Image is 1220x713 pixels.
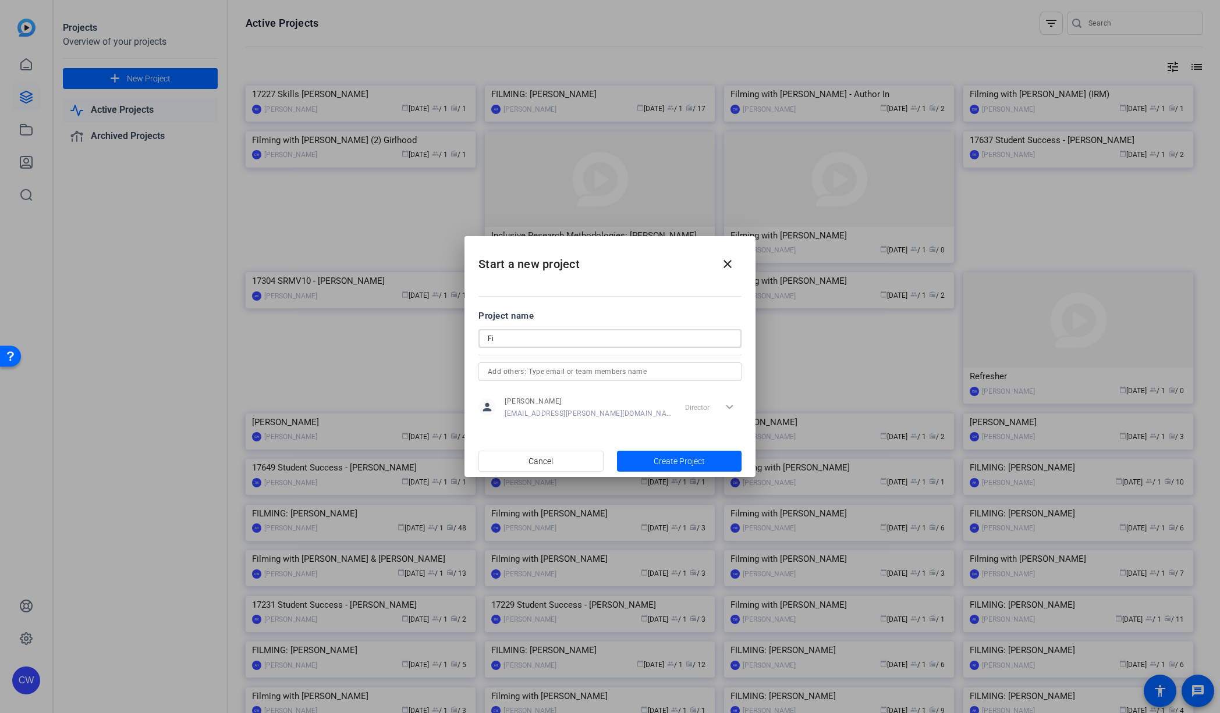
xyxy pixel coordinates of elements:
input: Enter Project Name [488,331,732,345]
h2: Start a new project [464,236,756,283]
span: Create Project [654,455,705,468]
input: Add others: Type email or team members name [488,365,732,379]
div: Project name [478,309,742,322]
mat-icon: person [478,398,496,416]
button: Create Project [617,451,742,472]
mat-icon: close [721,257,735,271]
span: [PERSON_NAME] [505,397,672,406]
span: Cancel [529,450,553,472]
span: [EMAIL_ADDRESS][PERSON_NAME][DOMAIN_NAME] [505,409,672,418]
button: Cancel [478,451,604,472]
